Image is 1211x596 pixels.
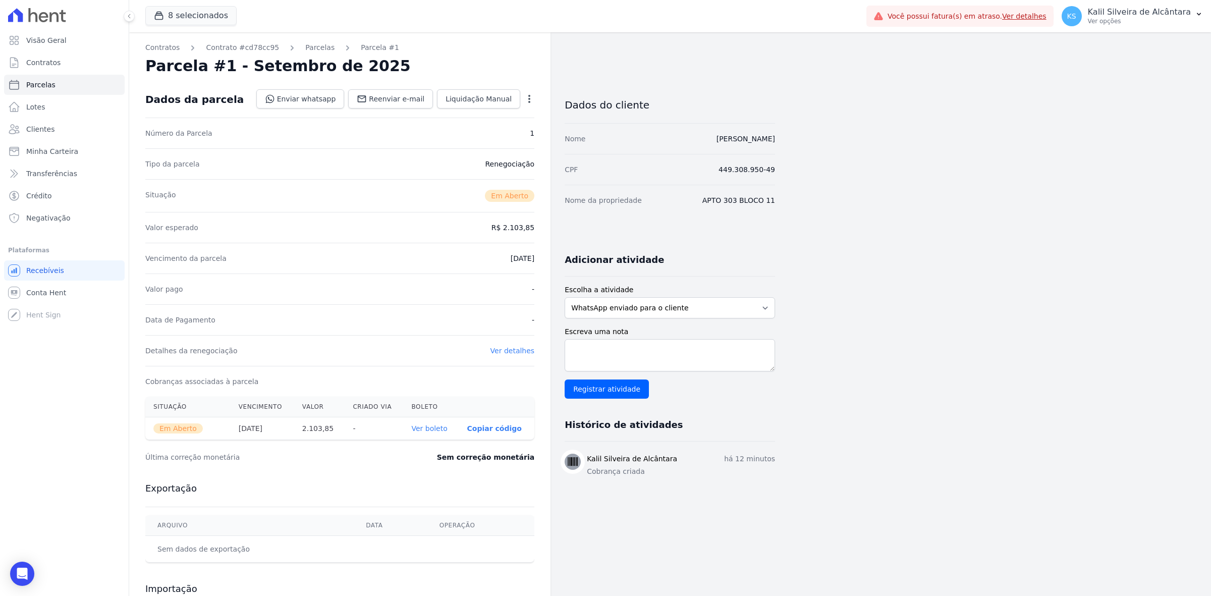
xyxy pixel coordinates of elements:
a: Ver boleto [411,424,447,432]
p: Kalil Silveira de Alcântara [1088,7,1191,17]
dt: Cobranças associadas à parcela [145,376,258,387]
dd: Renegociação [485,159,534,169]
h3: Adicionar atividade [565,254,664,266]
a: Recebíveis [4,260,125,281]
span: Minha Carteira [26,146,78,156]
dd: - [532,315,534,325]
span: Você possui fatura(s) em atraso. [888,11,1047,22]
a: Negativação [4,208,125,228]
h3: Exportação [145,482,534,495]
th: Valor [294,397,345,417]
span: Visão Geral [26,35,67,45]
span: Contratos [26,58,61,68]
a: Enviar whatsapp [256,89,345,109]
input: Registrar atividade [565,380,649,399]
span: Reenviar e-mail [369,94,424,104]
dt: Nome da propriedade [565,195,642,205]
h2: Parcela #1 - Setembro de 2025 [145,57,411,75]
a: Contratos [4,52,125,73]
a: Ver detalhes [1002,12,1047,20]
dt: Valor esperado [145,223,198,233]
dd: 449.308.950-49 [719,165,775,175]
nav: Breadcrumb [145,42,534,53]
h3: Importação [145,583,534,595]
a: Transferências [4,164,125,184]
h3: Histórico de atividades [565,419,683,431]
span: Crédito [26,191,52,201]
dd: Sem correção monetária [437,452,534,462]
dt: Situação [145,190,176,202]
div: Dados da parcela [145,93,244,105]
p: Ver opções [1088,17,1191,25]
th: 2.103,85 [294,417,345,440]
label: Escolha a atividade [565,285,775,295]
dt: Vencimento da parcela [145,253,227,263]
dd: R$ 2.103,85 [491,223,534,233]
span: Parcelas [26,80,56,90]
a: Clientes [4,119,125,139]
th: - [345,417,403,440]
dt: Data de Pagamento [145,315,215,325]
dt: Nome [565,134,585,144]
p: Cobrança criada [587,466,775,477]
label: Escreva uma nota [565,327,775,337]
a: Parcela #1 [361,42,399,53]
span: KS [1067,13,1076,20]
span: Clientes [26,124,54,134]
a: Ver detalhes [490,347,535,355]
button: Copiar código [467,424,522,432]
a: Contrato #cd78cc95 [206,42,279,53]
button: KS Kalil Silveira de Alcântara Ver opções [1054,2,1211,30]
span: Transferências [26,169,77,179]
th: Boleto [403,397,459,417]
div: Open Intercom Messenger [10,562,34,586]
td: Sem dados de exportação [145,536,354,563]
a: Conta Hent [4,283,125,303]
dd: APTO 303 BLOCO 11 [702,195,775,205]
a: Reenviar e-mail [348,89,433,109]
a: Visão Geral [4,30,125,50]
dt: Valor pago [145,284,183,294]
span: Recebíveis [26,265,64,276]
span: Em Aberto [153,423,203,434]
p: há 12 minutos [724,454,775,464]
dt: CPF [565,165,578,175]
dd: - [532,284,534,294]
th: Operação [427,515,534,536]
span: Conta Hent [26,288,66,298]
th: Arquivo [145,515,354,536]
a: Crédito [4,186,125,206]
button: 8 selecionados [145,6,237,25]
span: Em Aberto [485,190,534,202]
h3: Dados do cliente [565,99,775,111]
a: Minha Carteira [4,141,125,161]
a: [PERSON_NAME] [717,135,775,143]
a: Contratos [145,42,180,53]
span: Negativação [26,213,71,223]
a: Parcelas [305,42,335,53]
dd: [DATE] [511,253,534,263]
h3: Kalil Silveira de Alcântara [587,454,677,464]
th: [DATE] [231,417,294,440]
th: Data [354,515,427,536]
span: Lotes [26,102,45,112]
dt: Detalhes da renegociação [145,346,238,356]
div: Plataformas [8,244,121,256]
th: Vencimento [231,397,294,417]
a: Lotes [4,97,125,117]
th: Criado via [345,397,403,417]
dt: Número da Parcela [145,128,212,138]
a: Liquidação Manual [437,89,520,109]
dd: 1 [530,128,534,138]
a: Parcelas [4,75,125,95]
dt: Tipo da parcela [145,159,200,169]
span: Liquidação Manual [446,94,512,104]
dt: Última correção monetária [145,452,375,462]
th: Situação [145,397,231,417]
